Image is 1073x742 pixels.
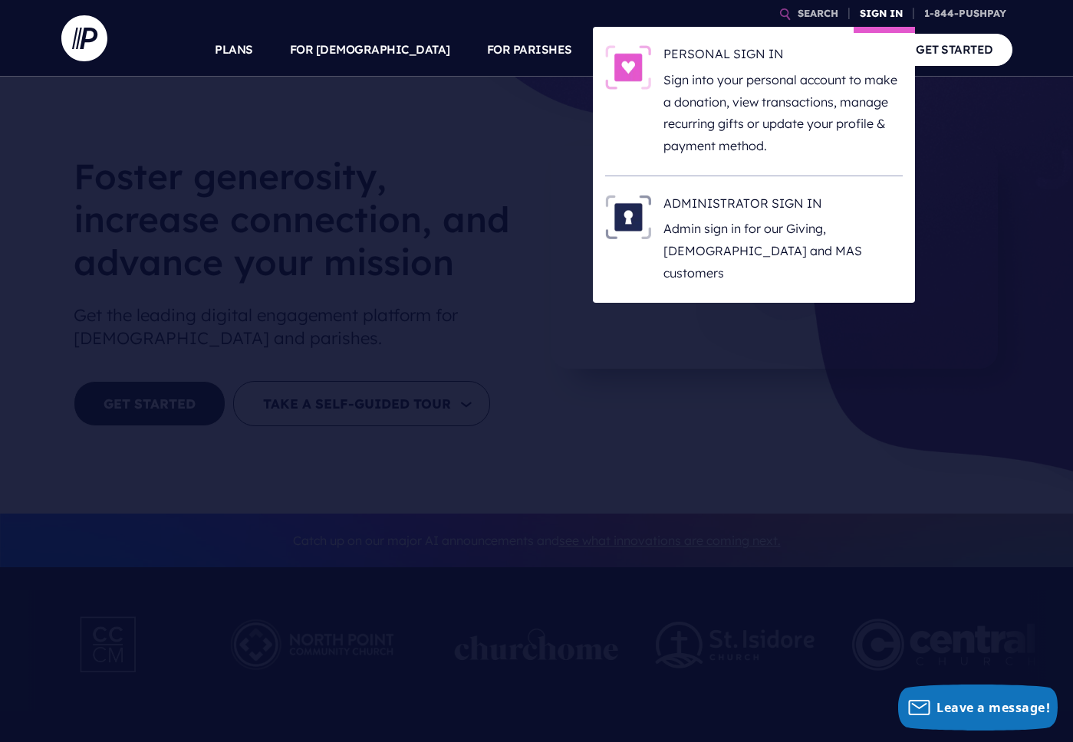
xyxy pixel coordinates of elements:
button: Leave a message! [898,685,1058,731]
a: PERSONAL SIGN IN - Illustration PERSONAL SIGN IN Sign into your personal account to make a donati... [605,45,903,157]
h6: PERSONAL SIGN IN [663,45,903,68]
a: EXPLORE [713,23,767,77]
img: ADMINISTRATOR SIGN IN - Illustration [605,195,651,239]
a: SOLUTIONS [609,23,677,77]
a: ADMINISTRATOR SIGN IN - Illustration ADMINISTRATOR SIGN IN Admin sign in for our Giving, [DEMOGRA... [605,195,903,284]
p: Admin sign in for our Giving, [DEMOGRAPHIC_DATA] and MAS customers [663,218,903,284]
a: GET STARTED [897,34,1012,65]
a: FOR [DEMOGRAPHIC_DATA] [290,23,450,77]
img: PERSONAL SIGN IN - Illustration [605,45,651,90]
span: Leave a message! [936,699,1050,716]
p: Sign into your personal account to make a donation, view transactions, manage recurring gifts or ... [663,69,903,157]
h6: ADMINISTRATOR SIGN IN [663,195,903,218]
a: COMPANY [804,23,861,77]
a: FOR PARISHES [487,23,572,77]
a: PLANS [215,23,253,77]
